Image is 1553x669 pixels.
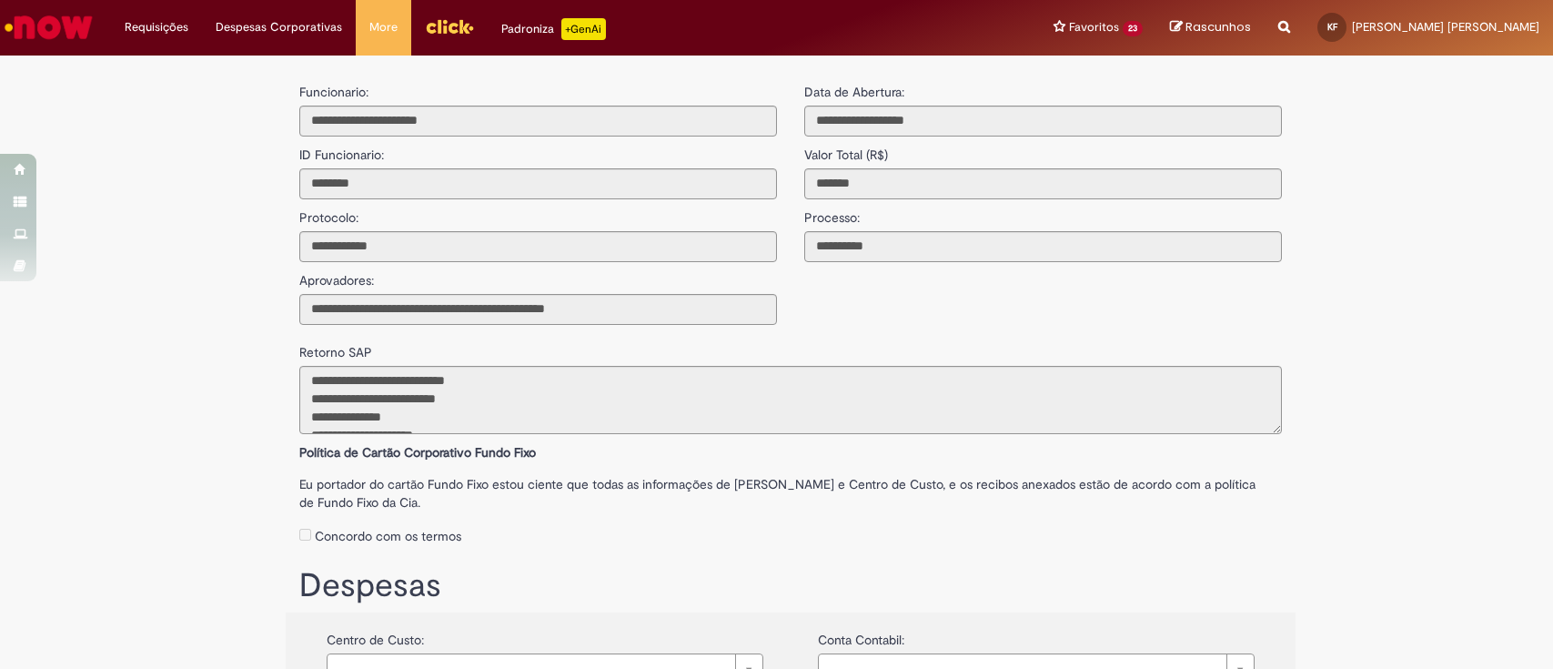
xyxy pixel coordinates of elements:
[216,18,342,36] span: Despesas Corporativas
[327,622,424,649] label: Centro de Custo:
[299,199,358,227] label: Protocolo:
[1327,21,1337,33] span: KF
[818,622,904,649] label: Conta Contabil:
[1069,18,1119,36] span: Favoritos
[299,83,368,101] label: Funcionario:
[804,83,904,101] label: Data de Abertura:
[315,527,461,545] label: Concordo com os termos
[1170,19,1251,36] a: Rascunhos
[1185,18,1251,35] span: Rascunhos
[804,137,888,164] label: Valor Total (R$)
[501,18,606,40] div: Padroniza
[1352,19,1539,35] span: [PERSON_NAME] [PERSON_NAME]
[425,13,474,40] img: click_logo_yellow_360x200.png
[299,262,374,289] label: Aprovadores:
[299,466,1282,512] label: Eu portador do cartão Fundo Fixo estou ciente que todas as informações de [PERSON_NAME] e Centro ...
[299,137,384,164] label: ID Funcionario:
[299,444,536,461] b: Política de Cartão Corporativo Fundo Fixo
[125,18,188,36] span: Requisições
[299,334,372,361] label: Retorno SAP
[561,18,606,40] p: +GenAi
[2,9,96,46] img: ServiceNow
[804,199,860,227] label: Processo:
[299,568,1282,604] h1: Despesas
[1123,21,1143,36] span: 23
[369,18,398,36] span: More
